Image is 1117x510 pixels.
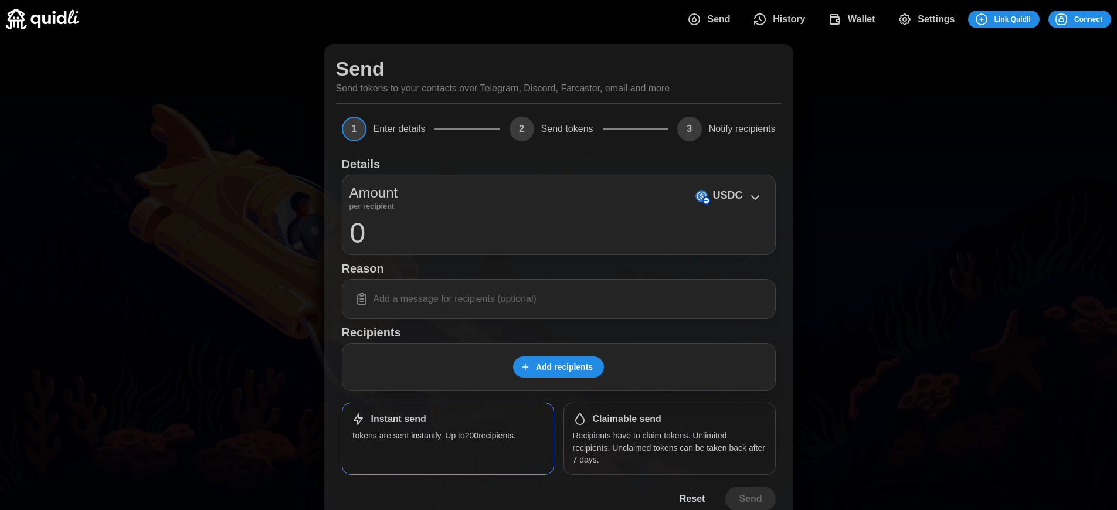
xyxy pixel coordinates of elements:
img: Quidli [6,9,79,29]
span: Connect [1074,11,1102,28]
h1: Instant send [371,413,426,426]
button: Send [678,7,744,32]
span: Wallet [848,8,875,31]
span: History [773,8,805,31]
p: Send tokens to your contacts over Telegram, Discord, Farcaster, email and more [336,81,670,96]
input: Add a message for recipients (optional) [349,287,768,311]
span: Link Quidli [994,11,1031,28]
h1: Reason [342,261,776,276]
img: USDC (on Base) [695,190,708,202]
button: 3Notify recipients [677,117,776,141]
button: Connect [1048,11,1111,28]
p: per recipient [349,203,398,209]
span: 2 [510,117,534,141]
button: Link Quidli [968,11,1039,28]
span: Enter details [374,124,426,134]
p: USDC [712,187,742,204]
span: Send [707,8,730,31]
span: 3 [677,117,702,141]
input: 0 [349,218,768,247]
button: Add recipients [513,356,604,378]
span: 1 [342,117,366,141]
h1: Send [336,56,385,81]
button: 2Send tokens [510,117,593,141]
h1: Details [342,157,381,172]
span: Settings [918,8,955,31]
button: Wallet [819,7,888,32]
button: Settings [889,7,969,32]
span: Notify recipients [709,124,776,134]
h1: Claimable send [593,413,661,426]
p: Tokens are sent instantly. Up to 200 recipients. [351,430,545,441]
span: Add recipients [536,357,593,377]
button: History [744,7,819,32]
p: Recipients have to claim tokens. Unlimited recipients. Unclaimed tokens can be taken back after 7... [573,430,766,465]
p: Amount [349,182,398,203]
span: Send tokens [541,124,593,134]
button: 1Enter details [342,117,426,141]
h1: Recipients [342,325,776,340]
